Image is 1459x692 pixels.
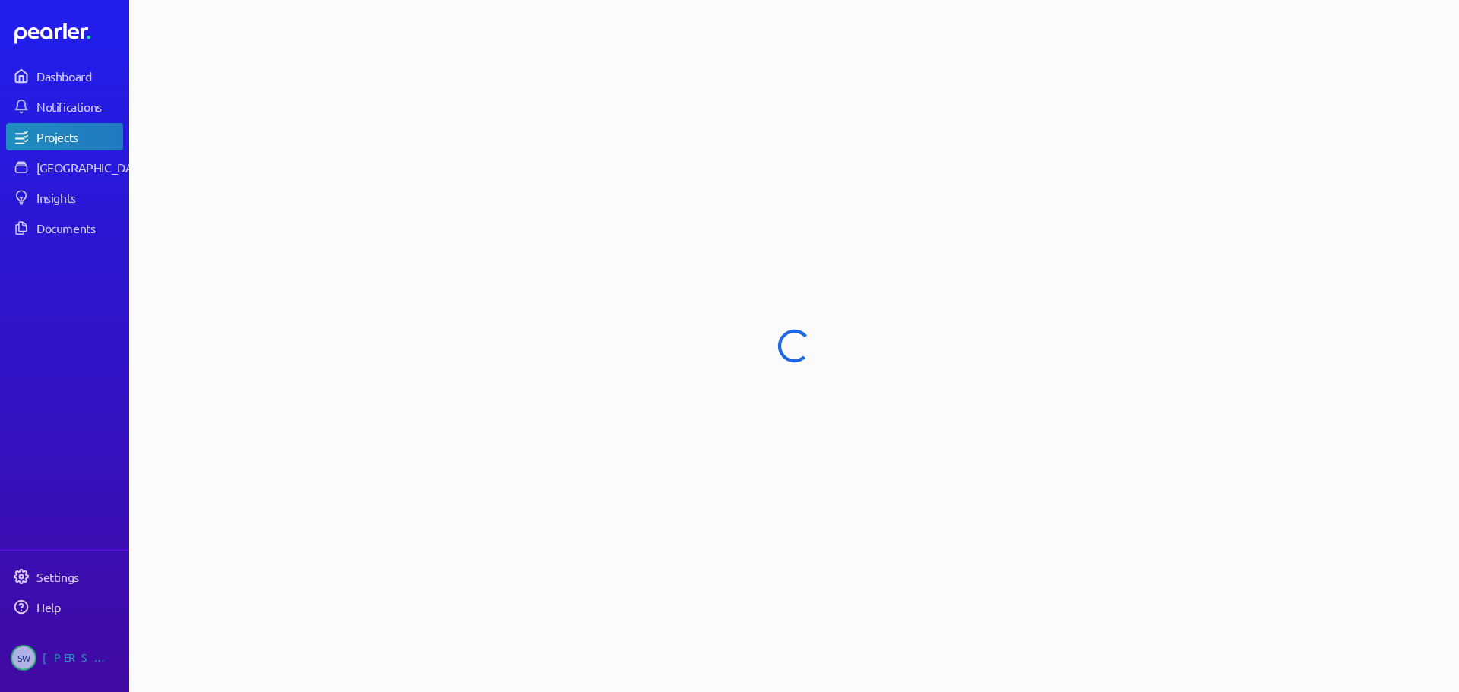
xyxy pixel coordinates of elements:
div: Help [36,599,122,615]
a: Help [6,593,123,621]
a: Insights [6,184,123,211]
div: Projects [36,129,122,144]
a: Notifications [6,93,123,120]
div: Insights [36,190,122,205]
div: [PERSON_NAME] [43,645,119,671]
a: [GEOGRAPHIC_DATA] [6,153,123,181]
div: Documents [36,220,122,235]
a: Projects [6,123,123,150]
div: Dashboard [36,68,122,84]
a: Dashboard [14,23,123,44]
div: Settings [36,569,122,584]
a: Settings [6,563,123,590]
a: SW[PERSON_NAME] [6,639,123,677]
div: [GEOGRAPHIC_DATA] [36,160,150,175]
span: Steve Whittington [11,645,36,671]
a: Documents [6,214,123,242]
div: Notifications [36,99,122,114]
a: Dashboard [6,62,123,90]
